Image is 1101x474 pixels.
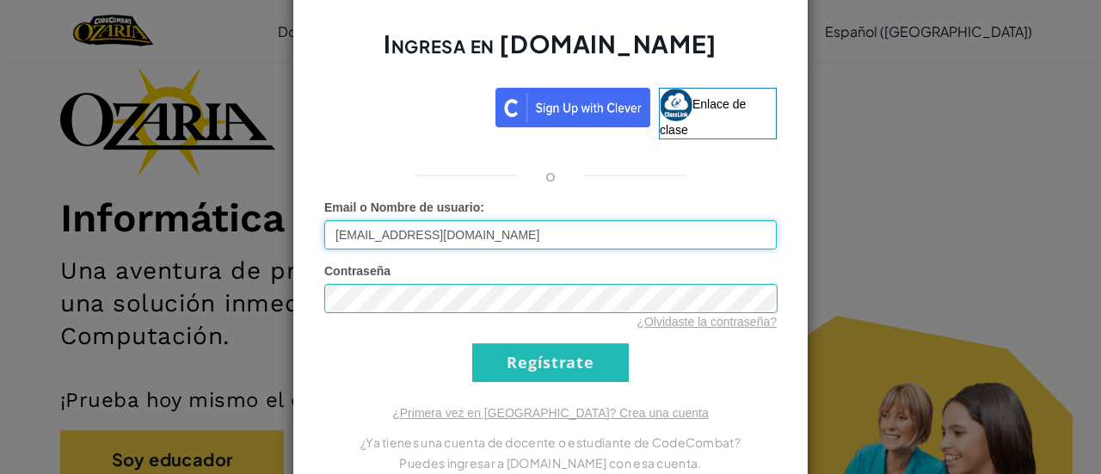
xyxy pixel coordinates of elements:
input: Regístrate [472,343,629,382]
font: Puedes ingresar a [DOMAIN_NAME] con esa cuenta. [399,455,701,471]
font: Email o Nombre de usuario [324,200,480,214]
font: o [545,165,556,185]
font: ¿Ya tienes una cuenta de docente o estudiante de CodeCombat? [360,434,741,450]
font: Ingresa en [DOMAIN_NAME] [384,28,717,58]
a: ¿Olvidaste la contraseña? [637,315,777,329]
a: ¿Primera vez en [GEOGRAPHIC_DATA]? Crea una cuenta [392,406,709,420]
font: Enlace de clase [660,96,746,136]
font: Contraseña [324,264,391,278]
iframe: Botón de Acceder con Google [316,86,495,124]
img: clever_sso_button@2x.png [495,88,650,127]
font: : [480,200,484,214]
img: classlink-logo-small.png [660,89,692,121]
